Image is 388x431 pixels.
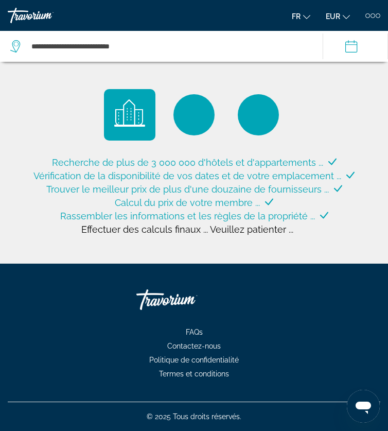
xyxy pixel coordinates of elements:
a: Go Home [136,284,239,315]
a: Travorium [8,8,85,23]
span: Trouver le meilleur prix de plus d'une douzaine de fournisseurs ... [46,184,329,195]
span: Recherche de plus de 3 000 000 d'hôtels et d'appartements ... [52,157,323,168]
input: Search hotel destination [30,39,307,54]
span: Contactez-nous [167,342,221,350]
span: Politique de confidentialité [149,356,239,364]
span: Vérification de la disponibilité de vos dates et de votre emplacement ... [33,170,341,181]
span: fr [292,12,301,21]
a: Termes et conditions [149,370,239,378]
span: Rassembler les informations et les règles de la propriété ... [60,211,315,221]
button: Change currency [326,9,350,24]
span: © 2025 Tous droits réservés. [147,412,241,421]
button: Select check in and out date [323,31,388,62]
span: EUR [326,12,340,21]
span: Termes et conditions [159,370,229,378]
a: Contactez-nous [157,342,231,350]
button: Change language [292,9,310,24]
a: FAQs [175,328,213,336]
a: Politique de confidentialité [139,356,249,364]
span: Calcul du prix de votre membre ... [115,197,260,208]
span: FAQs [186,328,203,336]
span: Effectuer des calculs finaux ... Veuillez patienter ... [81,224,293,235]
iframe: Bouton de lancement de la fenêtre de messagerie [347,390,380,423]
